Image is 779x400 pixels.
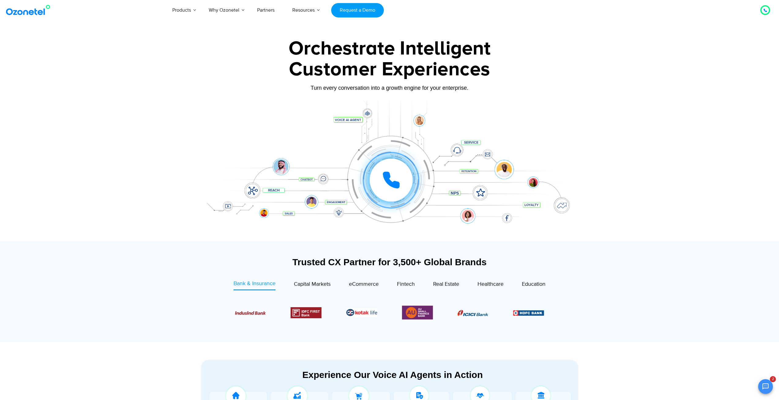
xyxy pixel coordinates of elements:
div: 3 / 6 [235,309,266,316]
a: Capital Markets [294,280,331,290]
a: eCommerce [349,280,379,290]
img: Picture13.png [402,304,433,321]
span: eCommerce [349,281,379,288]
img: Picture12.png [290,307,321,318]
div: 4 / 6 [290,307,321,318]
a: Request a Demo [331,3,384,17]
span: Real Estate [433,281,459,288]
span: Capital Markets [294,281,331,288]
a: Healthcare [478,280,504,290]
div: Orchestrate Intelligent [198,39,581,58]
div: 1 / 6 [458,309,489,316]
span: Bank & Insurance [234,280,275,287]
img: Picture8.png [458,310,489,316]
div: Customer Experiences [198,55,581,84]
span: Education [522,281,545,288]
div: Experience Our Voice AI Agents in Action [208,369,578,380]
div: Turn every conversation into a growth engine for your enterprise. [198,85,581,91]
span: Healthcare [478,281,504,288]
img: Picture10.png [235,311,266,315]
div: 5 / 6 [346,308,377,317]
img: Picture26.jpg [346,308,377,317]
a: Bank & Insurance [234,280,275,290]
a: Fintech [397,280,415,290]
span: Fintech [397,281,415,288]
div: Trusted CX Partner for 3,500+ Global Brands [201,257,578,267]
div: 6 / 6 [402,304,433,321]
a: Real Estate [433,280,459,290]
a: Education [522,280,545,290]
span: 2 [770,376,776,382]
div: Image Carousel [235,304,544,321]
img: Picture9.png [513,310,544,315]
button: Open chat [758,379,773,394]
div: 2 / 6 [513,309,544,316]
